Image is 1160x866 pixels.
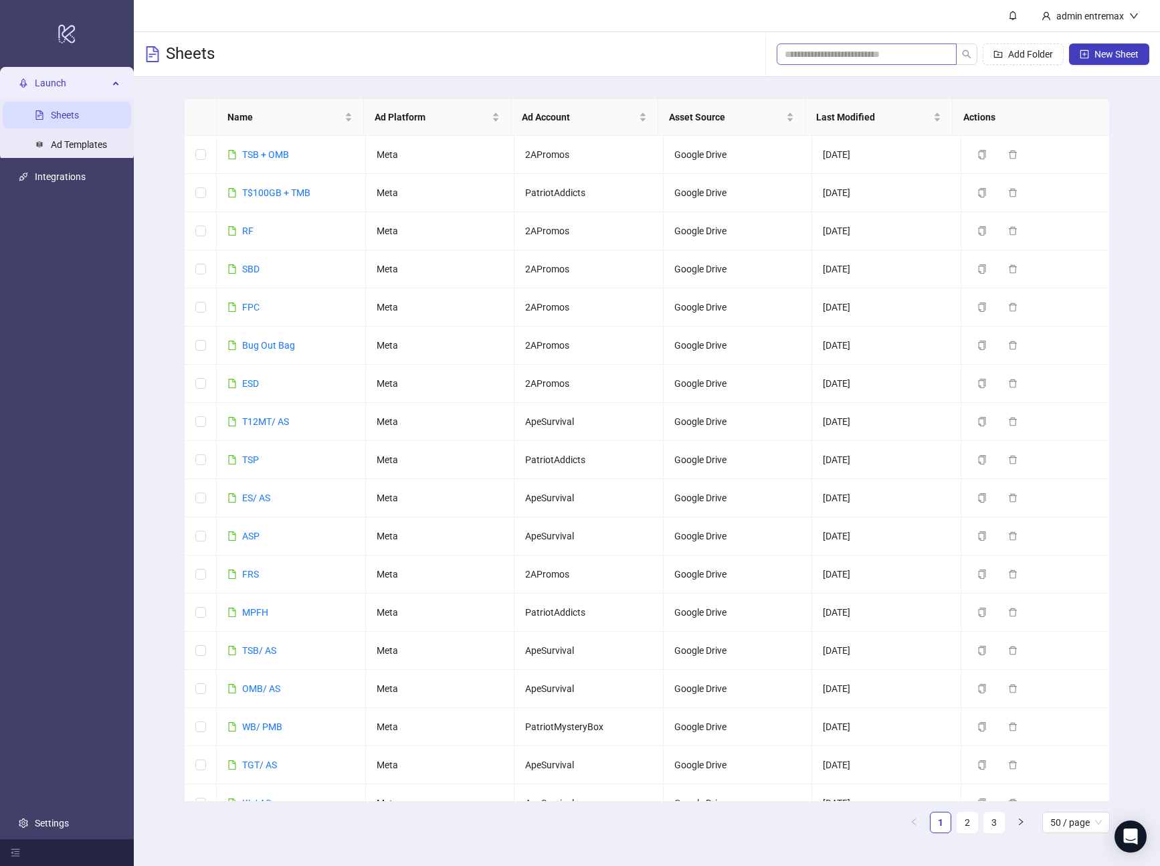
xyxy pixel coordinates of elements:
span: copy [977,493,987,503]
span: copy [977,226,987,236]
span: copy [977,531,987,541]
td: [DATE] [812,250,961,288]
td: Google Drive [664,746,813,784]
span: copy [977,417,987,426]
td: Meta [366,746,515,784]
span: file [227,531,237,541]
span: copy [977,646,987,655]
div: admin entremax [1051,9,1129,23]
td: Google Drive [664,288,813,327]
span: New Sheet [1094,49,1139,60]
td: Meta [366,479,515,517]
span: file [227,264,237,274]
td: Google Drive [664,403,813,441]
a: Bug Out Bag [242,340,295,351]
span: copy [977,684,987,693]
div: Page Size [1042,812,1110,833]
th: Name [217,99,364,136]
span: search [962,50,971,59]
span: file [227,608,237,617]
span: delete [1008,226,1018,236]
td: [DATE] [812,632,961,670]
td: Google Drive [664,594,813,632]
a: ES/ AS [242,493,270,503]
h3: Sheets [166,44,215,65]
td: 2APromos [514,555,664,594]
td: Meta [366,632,515,670]
td: Meta [366,136,515,174]
a: Ad Templates [51,139,107,150]
span: file [227,188,237,197]
td: ApeSurvival [514,632,664,670]
span: file [227,570,237,579]
span: file [227,684,237,693]
td: Meta [366,784,515,822]
span: file [227,150,237,159]
a: FPC [242,302,260,313]
span: copy [977,722,987,731]
span: copy [977,570,987,579]
span: delete [1008,379,1018,388]
span: file-text [144,46,161,62]
span: delete [1008,417,1018,426]
td: [DATE] [812,327,961,365]
td: ApeSurvival [514,479,664,517]
span: delete [1008,455,1018,464]
th: Asset Source [658,99,805,136]
a: OMB/ AS [242,683,280,694]
td: Google Drive [664,174,813,212]
span: down [1129,11,1139,21]
span: file [227,417,237,426]
td: PatriotMysteryBox [514,708,664,746]
td: 2APromos [514,136,664,174]
span: rocket [19,78,28,88]
td: Meta [366,250,515,288]
td: Google Drive [664,479,813,517]
a: RF [242,226,254,236]
span: Add Folder [1008,49,1053,60]
a: Settings [35,818,69,829]
th: Ad Platform [364,99,511,136]
td: Google Drive [664,365,813,403]
td: Meta [366,555,515,594]
td: [DATE] [812,746,961,784]
button: Add Folder [983,44,1064,65]
span: delete [1008,760,1018,770]
li: 3 [983,812,1005,833]
td: Google Drive [664,212,813,250]
td: [DATE] [812,212,961,250]
td: 2APromos [514,365,664,403]
td: ApeSurvival [514,670,664,708]
td: Meta [366,212,515,250]
span: file [227,226,237,236]
td: Google Drive [664,327,813,365]
span: delete [1008,798,1018,808]
td: 2APromos [514,327,664,365]
span: delete [1008,264,1018,274]
span: right [1017,818,1025,826]
span: delete [1008,646,1018,655]
td: ApeSurvival [514,784,664,822]
td: ApeSurvival [514,517,664,555]
td: [DATE] [812,288,961,327]
span: file [227,379,237,388]
td: Google Drive [664,517,813,555]
button: right [1010,812,1032,833]
a: WB/ PMB [242,721,282,732]
span: delete [1008,570,1018,579]
span: Ad Platform [375,110,489,124]
a: TGT/ AS [242,760,277,770]
td: [DATE] [812,784,961,822]
a: FRS [242,569,259,580]
td: Google Drive [664,632,813,670]
td: [DATE] [812,365,961,403]
th: Last Modified [805,99,953,136]
a: 1 [931,812,951,833]
span: Last Modified [816,110,931,124]
span: copy [977,150,987,159]
td: ApeSurvival [514,746,664,784]
td: 2APromos [514,212,664,250]
a: TSP [242,454,259,465]
span: Ad Account [522,110,636,124]
td: Meta [366,517,515,555]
